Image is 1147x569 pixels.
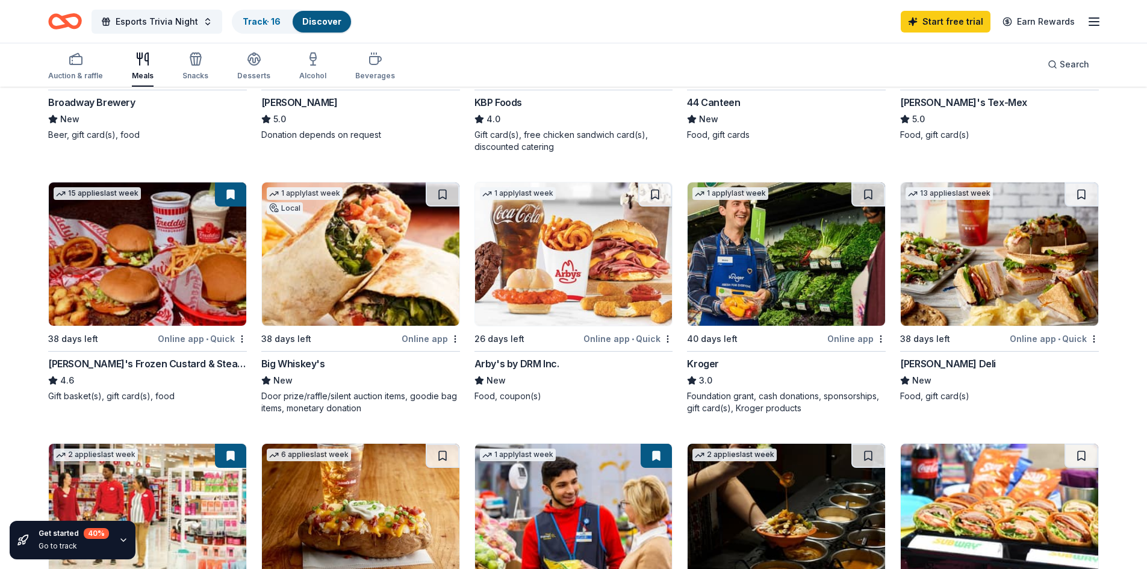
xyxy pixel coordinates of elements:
[692,187,768,200] div: 1 apply last week
[699,373,712,388] span: 3.0
[48,7,82,36] a: Home
[692,449,777,461] div: 2 applies last week
[474,182,673,402] a: Image for Arby's by DRM Inc.1 applylast week26 days leftOnline app•QuickArby's by DRM Inc.NewFood...
[900,95,1027,110] div: [PERSON_NAME]'s Tex-Mex
[262,182,459,326] img: Image for Big Whiskey's
[402,331,460,346] div: Online app
[49,182,246,326] img: Image for Freddy's Frozen Custard & Steakburgers
[261,129,460,141] div: Donation depends on request
[299,47,326,87] button: Alcohol
[995,11,1082,33] a: Earn Rewards
[48,356,247,371] div: [PERSON_NAME]'s Frozen Custard & Steakburgers
[273,112,286,126] span: 5.0
[827,331,886,346] div: Online app
[900,356,996,371] div: [PERSON_NAME] Deli
[261,95,338,110] div: [PERSON_NAME]
[687,390,886,414] div: Foundation grant, cash donations, sponsorships, gift card(s), Kroger products
[48,332,98,346] div: 38 days left
[182,71,208,81] div: Snacks
[299,71,326,81] div: Alcohol
[232,10,352,34] button: Track· 16Discover
[158,331,247,346] div: Online app Quick
[1010,331,1099,346] div: Online app Quick
[901,182,1098,326] img: Image for McAlister's Deli
[182,47,208,87] button: Snacks
[583,331,673,346] div: Online app Quick
[687,356,719,371] div: Kroger
[302,16,341,26] a: Discover
[84,528,109,539] div: 40 %
[261,356,325,371] div: Big Whiskey's
[900,182,1099,402] a: Image for McAlister's Deli13 applieslast week38 days leftOnline app•Quick[PERSON_NAME] DeliNewFoo...
[267,202,303,214] div: Local
[1060,57,1089,72] span: Search
[261,332,311,346] div: 38 days left
[48,129,247,141] div: Beer, gift card(s), food
[48,71,103,81] div: Auction & raffle
[60,112,79,126] span: New
[901,11,990,33] a: Start free trial
[699,112,718,126] span: New
[475,182,673,326] img: Image for Arby's by DRM Inc.
[243,16,281,26] a: Track· 16
[906,187,993,200] div: 13 applies last week
[474,129,673,153] div: Gift card(s), free chicken sandwich card(s), discounted catering
[687,332,738,346] div: 40 days left
[900,390,1099,402] div: Food, gift card(s)
[474,95,522,110] div: KBP Foods
[1058,334,1060,344] span: •
[267,187,343,200] div: 1 apply last week
[486,373,506,388] span: New
[1038,52,1099,76] button: Search
[474,332,524,346] div: 26 days left
[480,187,556,200] div: 1 apply last week
[92,10,222,34] button: Esports Trivia Night
[48,95,135,110] div: Broadway Brewery
[261,390,460,414] div: Door prize/raffle/silent auction items, goodie bag items, monetary donation
[48,47,103,87] button: Auction & raffle
[132,71,154,81] div: Meals
[54,187,141,200] div: 15 applies last week
[237,47,270,87] button: Desserts
[632,334,634,344] span: •
[687,95,740,110] div: 44 Canteen
[900,129,1099,141] div: Food, gift card(s)
[355,71,395,81] div: Beverages
[267,449,351,461] div: 6 applies last week
[486,112,500,126] span: 4.0
[912,112,925,126] span: 5.0
[39,528,109,539] div: Get started
[480,449,556,461] div: 1 apply last week
[116,14,198,29] span: Esports Trivia Night
[912,373,931,388] span: New
[688,182,885,326] img: Image for Kroger
[48,182,247,402] a: Image for Freddy's Frozen Custard & Steakburgers15 applieslast week38 days leftOnline app•Quick[P...
[261,182,460,414] a: Image for Big Whiskey's1 applylast weekLocal38 days leftOnline appBig Whiskey'sNewDoor prize/raff...
[474,390,673,402] div: Food, coupon(s)
[206,334,208,344] span: •
[474,356,559,371] div: Arby's by DRM Inc.
[54,449,138,461] div: 2 applies last week
[900,332,950,346] div: 38 days left
[355,47,395,87] button: Beverages
[273,373,293,388] span: New
[237,71,270,81] div: Desserts
[132,47,154,87] button: Meals
[60,373,74,388] span: 4.6
[39,541,109,551] div: Go to track
[687,129,886,141] div: Food, gift cards
[687,182,886,414] a: Image for Kroger1 applylast week40 days leftOnline appKroger3.0Foundation grant, cash donations, ...
[48,390,247,402] div: Gift basket(s), gift card(s), food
